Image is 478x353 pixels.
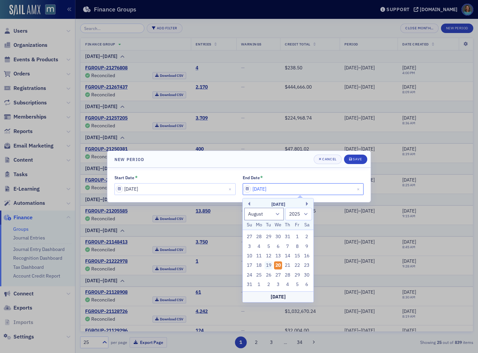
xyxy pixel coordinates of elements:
[284,261,292,269] div: Choose Thursday, August 21st, 2025
[245,271,253,279] div: Choose Sunday, August 24th, 2025
[245,261,253,269] div: Choose Sunday, August 17th, 2025
[353,157,362,161] div: Save
[354,183,364,195] button: Close
[303,233,311,241] div: Choose Saturday, August 2nd, 2025
[255,243,263,251] div: Choose Monday, August 4th, 2025
[227,183,236,195] button: Close
[245,233,253,241] div: Choose Sunday, July 27th, 2025
[265,243,273,251] div: Choose Tuesday, August 5th, 2025
[245,281,253,289] div: Choose Sunday, August 31st, 2025
[265,252,273,260] div: Choose Tuesday, August 12th, 2025
[284,221,292,229] div: Th
[303,261,311,269] div: Choose Saturday, August 23rd, 2025
[265,221,273,229] div: Tu
[293,281,301,289] div: Choose Friday, September 5th, 2025
[293,243,301,251] div: Choose Friday, August 8th, 2025
[274,281,282,289] div: Choose Wednesday, September 3rd, 2025
[293,233,301,241] div: Choose Friday, August 1st, 2025
[243,175,260,180] div: End Date
[284,243,292,251] div: Choose Thursday, August 7th, 2025
[255,261,263,269] div: Choose Monday, August 18th, 2025
[243,291,313,302] div: [DATE]
[246,202,250,206] button: Previous Month
[284,271,292,279] div: Choose Thursday, August 28th, 2025
[243,201,313,208] div: [DATE]
[293,261,301,269] div: Choose Friday, August 22nd, 2025
[245,232,312,290] div: month 2025-08
[314,155,342,164] button: Cancel
[344,155,367,164] button: Save
[274,233,282,241] div: Choose Wednesday, July 30th, 2025
[255,252,263,260] div: Choose Monday, August 11th, 2025
[135,175,138,181] abbr: This field is required
[303,243,311,251] div: Choose Saturday, August 9th, 2025
[284,252,292,260] div: Choose Thursday, August 14th, 2025
[293,271,301,279] div: Choose Friday, August 29th, 2025
[114,183,236,195] input: MM/DD/YYYY
[322,157,336,161] div: Cancel
[265,233,273,241] div: Choose Tuesday, July 29th, 2025
[284,281,292,289] div: Choose Thursday, September 4th, 2025
[274,221,282,229] div: We
[265,261,273,269] div: Choose Tuesday, August 19th, 2025
[265,281,273,289] div: Choose Tuesday, September 2nd, 2025
[274,252,282,260] div: Choose Wednesday, August 13th, 2025
[306,202,310,206] button: Next Month
[245,221,253,229] div: Su
[293,252,301,260] div: Choose Friday, August 15th, 2025
[255,281,263,289] div: Choose Monday, September 1st, 2025
[303,221,311,229] div: Sa
[114,156,144,162] h4: New Period
[284,233,292,241] div: Choose Thursday, July 31st, 2025
[114,175,134,180] div: Start Date
[303,281,311,289] div: Choose Saturday, September 6th, 2025
[303,271,311,279] div: Choose Saturday, August 30th, 2025
[243,183,364,195] input: MM/DD/YYYY
[274,271,282,279] div: Choose Wednesday, August 27th, 2025
[265,271,273,279] div: Choose Tuesday, August 26th, 2025
[255,221,263,229] div: Mo
[274,261,282,269] div: Choose Wednesday, August 20th, 2025
[255,271,263,279] div: Choose Monday, August 25th, 2025
[274,243,282,251] div: Choose Wednesday, August 6th, 2025
[303,252,311,260] div: Choose Saturday, August 16th, 2025
[245,243,253,251] div: Choose Sunday, August 3rd, 2025
[255,233,263,241] div: Choose Monday, July 28th, 2025
[293,221,301,229] div: Fr
[260,175,263,181] abbr: This field is required
[245,252,253,260] div: Choose Sunday, August 10th, 2025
